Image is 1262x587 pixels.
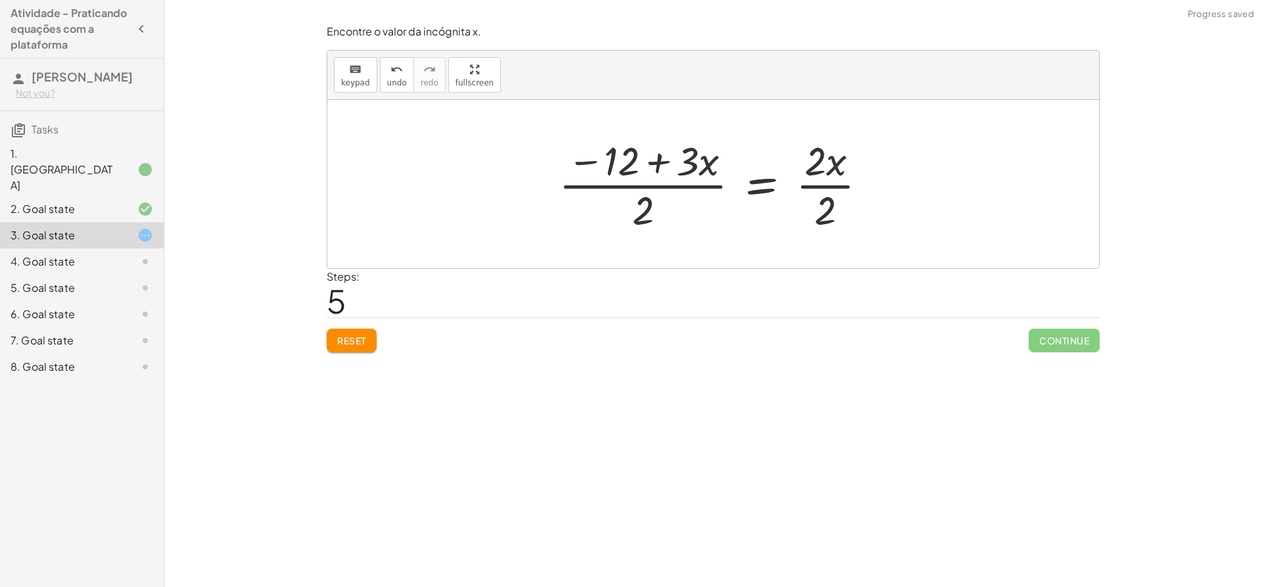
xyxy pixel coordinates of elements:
[349,62,362,78] i: keyboard
[11,227,116,243] div: 3. Goal state
[421,78,438,87] span: redo
[327,24,1100,39] p: Encontre o valor da incógnita x.
[11,306,116,322] div: 6. Goal state
[1188,8,1254,21] span: Progress saved
[137,359,153,375] i: Task not started.
[341,78,370,87] span: keypad
[327,329,377,352] button: Reset
[137,227,153,243] i: Task started.
[413,57,446,93] button: redoredo
[137,306,153,322] i: Task not started.
[16,87,153,100] div: Not you?
[137,280,153,296] i: Task not started.
[11,359,116,375] div: 8. Goal state
[387,78,407,87] span: undo
[11,146,116,193] div: 1. [GEOGRAPHIC_DATA]
[11,280,116,296] div: 5. Goal state
[337,335,366,346] span: Reset
[423,62,436,78] i: redo
[137,201,153,217] i: Task finished and correct.
[334,57,377,93] button: keyboardkeypad
[448,57,501,93] button: fullscreen
[11,201,116,217] div: 2. Goal state
[137,254,153,270] i: Task not started.
[11,5,129,53] h4: Atividade - Praticando equações com a plataforma
[390,62,403,78] i: undo
[32,122,58,136] span: Tasks
[11,254,116,270] div: 4. Goal state
[32,69,133,84] span: [PERSON_NAME]
[137,333,153,348] i: Task not started.
[380,57,414,93] button: undoundo
[137,162,153,177] i: Task finished.
[456,78,494,87] span: fullscreen
[327,270,360,283] label: Steps:
[327,281,346,321] span: 5
[11,333,116,348] div: 7. Goal state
